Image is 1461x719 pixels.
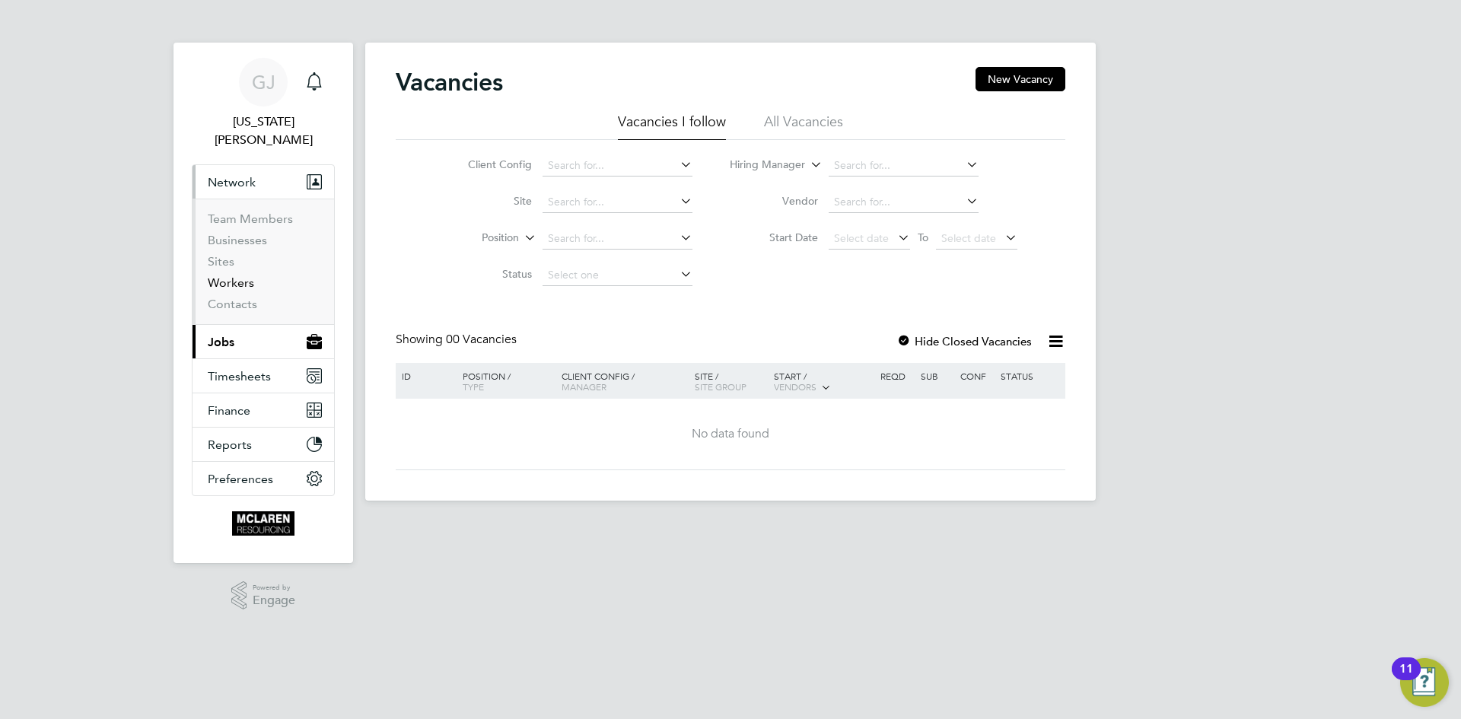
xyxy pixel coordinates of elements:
[208,472,273,486] span: Preferences
[976,67,1065,91] button: New Vacancy
[208,212,293,226] a: Team Members
[543,155,692,177] input: Search for...
[252,72,275,92] span: GJ
[396,67,503,97] h2: Vacancies
[764,113,843,140] li: All Vacancies
[444,194,532,208] label: Site
[829,192,979,213] input: Search for...
[193,325,334,358] button: Jobs
[446,332,517,347] span: 00 Vacancies
[193,359,334,393] button: Timesheets
[231,581,296,610] a: Powered byEngage
[834,231,889,245] span: Select date
[877,363,916,389] div: Reqd
[543,265,692,286] input: Select one
[896,334,1032,348] label: Hide Closed Vacancies
[208,175,256,189] span: Network
[193,428,334,461] button: Reports
[232,511,294,536] img: mclaren-logo-retina.png
[956,363,996,389] div: Conf
[913,227,933,247] span: To
[730,231,818,244] label: Start Date
[562,380,606,393] span: Manager
[253,594,295,607] span: Engage
[1399,669,1413,689] div: 11
[192,58,335,149] a: GJ[US_STATE][PERSON_NAME]
[193,393,334,427] button: Finance
[192,511,335,536] a: Go to home page
[770,363,877,401] div: Start /
[463,380,484,393] span: Type
[208,403,250,418] span: Finance
[695,380,746,393] span: Site Group
[829,155,979,177] input: Search for...
[398,426,1063,442] div: No data found
[543,192,692,213] input: Search for...
[193,199,334,324] div: Network
[396,332,520,348] div: Showing
[451,363,558,399] div: Position /
[917,363,956,389] div: Sub
[208,233,267,247] a: Businesses
[618,113,726,140] li: Vacancies I follow
[192,113,335,149] span: Georgia Jesson
[193,165,334,199] button: Network
[173,43,353,563] nav: Main navigation
[774,380,816,393] span: Vendors
[208,254,234,269] a: Sites
[730,194,818,208] label: Vendor
[208,437,252,452] span: Reports
[718,157,805,173] label: Hiring Manager
[444,157,532,171] label: Client Config
[558,363,691,399] div: Client Config /
[208,369,271,383] span: Timesheets
[208,275,254,290] a: Workers
[941,231,996,245] span: Select date
[543,228,692,250] input: Search for...
[691,363,771,399] div: Site /
[208,297,257,311] a: Contacts
[208,335,234,349] span: Jobs
[398,363,451,389] div: ID
[1400,658,1449,707] button: Open Resource Center, 11 new notifications
[431,231,519,246] label: Position
[253,581,295,594] span: Powered by
[997,363,1063,389] div: Status
[193,462,334,495] button: Preferences
[444,267,532,281] label: Status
